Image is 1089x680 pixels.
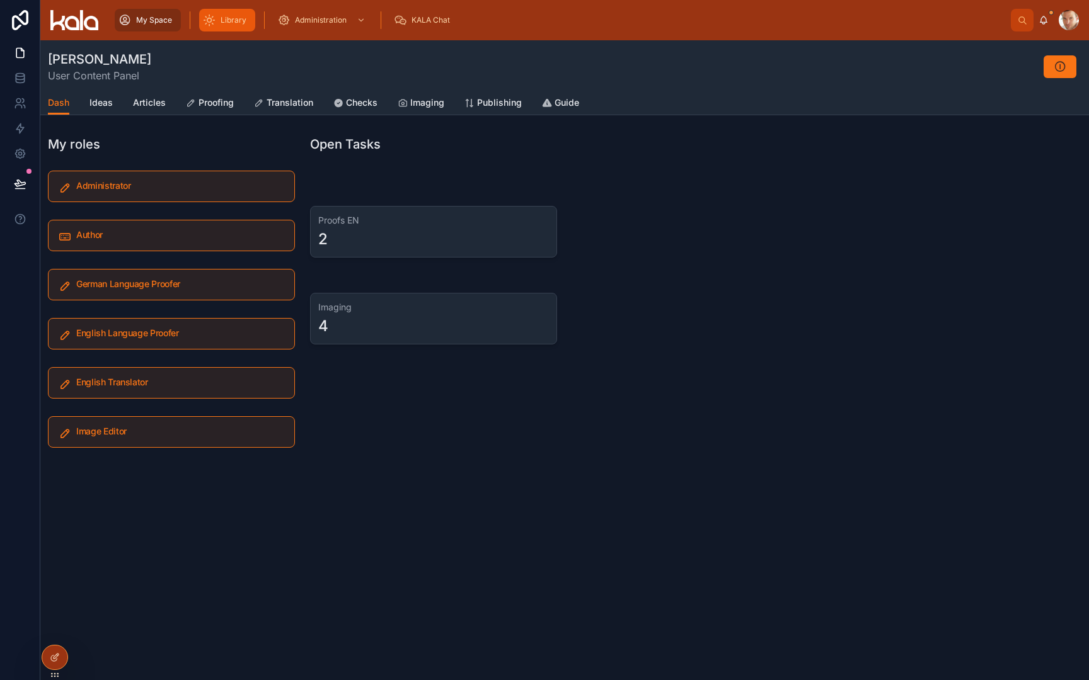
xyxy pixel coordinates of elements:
span: Library [221,15,246,25]
div: scrollable content [108,6,1011,34]
h3: Imaging [318,301,549,314]
span: User Content Panel [48,68,151,83]
span: Translation [267,96,313,109]
a: My Space [115,9,181,31]
img: App logo [50,10,98,30]
div: 4 [318,316,328,336]
a: Administration [274,9,372,31]
h5: English Translator [76,378,284,387]
a: Library [199,9,255,31]
h1: [PERSON_NAME] [48,50,151,68]
h5: Administrator [76,181,284,190]
a: KALA Chat [390,9,459,31]
a: Articles [133,91,166,116]
span: Articles [133,96,166,109]
div: 2 [318,229,328,249]
span: Dash [48,96,69,109]
a: Guide [542,91,579,116]
span: Checks [346,96,377,109]
h5: Image Editor [76,427,284,436]
a: Imaging [398,91,444,116]
span: KALA Chat [412,15,450,25]
a: Dash [48,91,69,115]
a: Checks [333,91,377,116]
span: Ideas [89,96,113,109]
a: Proofing [186,91,234,116]
h1: My roles [48,135,100,153]
span: Imaging [410,96,444,109]
a: Ideas [89,91,113,116]
h1: Open Tasks [310,135,381,153]
a: Publishing [464,91,522,116]
span: Guide [555,96,579,109]
span: My Space [136,15,172,25]
span: Proofing [199,96,234,109]
span: Administration [295,15,347,25]
h5: German Language Proofer [76,280,284,288]
h5: English Language Proofer [76,329,284,337]
h5: Author [76,230,284,239]
span: Publishing [477,96,522,109]
h3: Proofs EN [318,214,549,227]
a: Translation [254,91,313,116]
